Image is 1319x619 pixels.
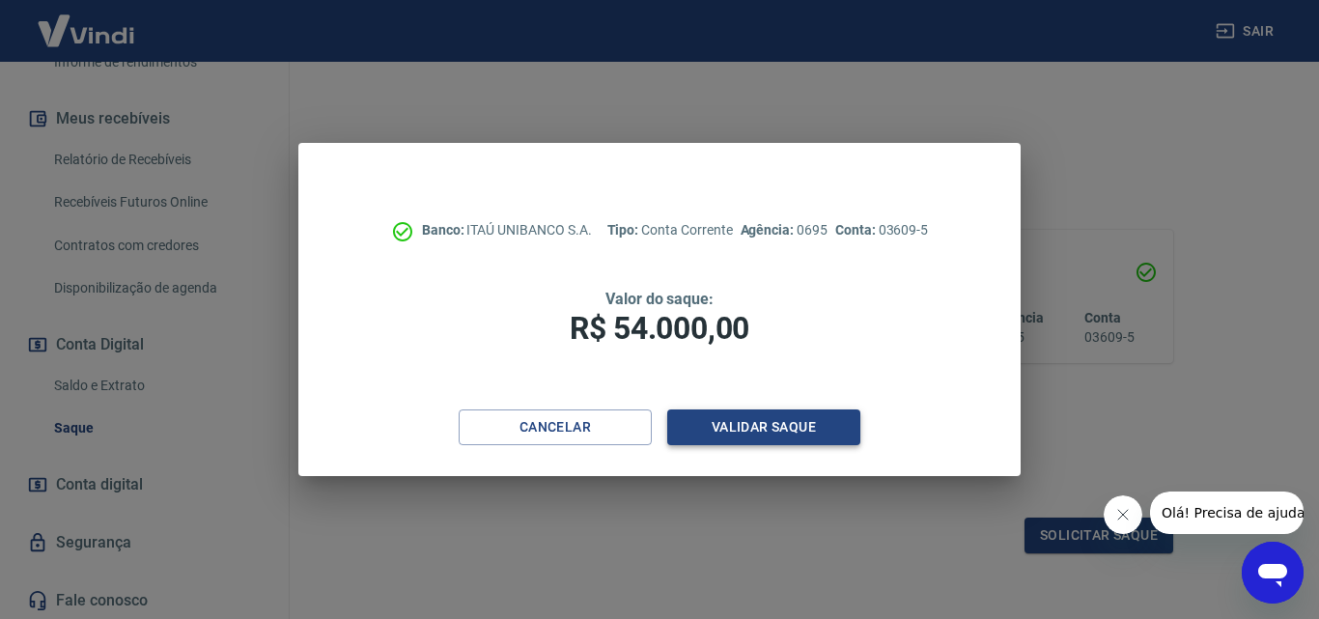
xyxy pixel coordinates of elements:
span: Valor do saque: [605,290,714,308]
p: Conta Corrente [607,220,733,240]
p: ITAÚ UNIBANCO S.A. [422,220,592,240]
p: 0695 [741,220,828,240]
iframe: Mensagem da empresa [1150,492,1304,534]
p: 03609-5 [835,220,928,240]
span: Tipo: [607,222,642,238]
span: Olá! Precisa de ajuda? [12,14,162,29]
iframe: Fechar mensagem [1104,495,1142,534]
button: Cancelar [459,409,652,445]
iframe: Botão para abrir a janela de mensagens [1242,542,1304,604]
span: Conta: [835,222,879,238]
span: R$ 54.000,00 [570,310,749,347]
span: Agência: [741,222,798,238]
button: Validar saque [667,409,860,445]
span: Banco: [422,222,467,238]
